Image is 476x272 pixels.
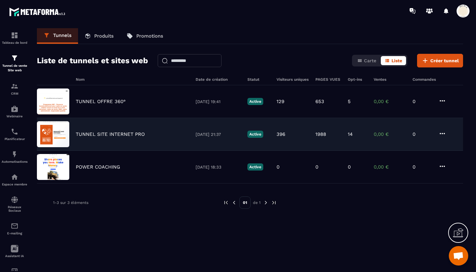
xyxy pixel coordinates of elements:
img: next [271,200,277,206]
p: 0 [413,99,432,104]
p: 653 [315,99,324,104]
a: formationformationTableau de bord [2,27,28,49]
h2: Liste de tunnels et sites web [37,54,148,67]
span: Carte [364,58,376,63]
p: 0,00 € [374,131,406,137]
p: Automatisations [2,160,28,163]
p: 0,00 € [374,99,406,104]
a: formationformationCRM [2,77,28,100]
h6: Statut [247,77,270,82]
p: 396 [277,131,285,137]
img: email [11,222,18,230]
p: 1988 [315,131,326,137]
h6: Nom [76,77,189,82]
img: social-network [11,196,18,204]
a: automationsautomationsWebinaire [2,100,28,123]
img: image [37,121,69,147]
p: 0 [315,164,318,170]
img: automations [11,105,18,113]
h6: PAGES VUES [315,77,341,82]
a: automationsautomationsAutomatisations [2,146,28,168]
p: Assistant IA [2,254,28,258]
img: prev [223,200,229,206]
a: Tunnels [37,28,78,44]
img: next [263,200,269,206]
img: prev [231,200,237,206]
img: automations [11,150,18,158]
p: Active [247,163,263,171]
p: [DATE] 19:41 [196,99,241,104]
p: POWER COACHING [76,164,120,170]
button: Créer tunnel [417,54,463,67]
p: Tunnel de vente Site web [2,64,28,73]
p: Planificateur [2,137,28,141]
a: automationsautomationsEspace membre [2,168,28,191]
p: 1-3 sur 3 éléments [53,200,88,205]
a: Produits [78,28,120,44]
p: TUNNEL SITE INTERNET PRO [76,131,145,137]
p: Active [247,98,263,105]
p: Espace membre [2,183,28,186]
p: E-mailing [2,231,28,235]
p: Tunnels [53,32,72,38]
button: Liste [381,56,406,65]
img: scheduler [11,128,18,136]
div: Ouvrir le chat [449,246,468,266]
a: emailemailE-mailing [2,217,28,240]
a: schedulerschedulerPlanificateur [2,123,28,146]
p: [DATE] 21:37 [196,132,241,137]
p: 0 [413,131,432,137]
img: formation [11,54,18,62]
img: logo [9,6,67,18]
h6: Commandes [413,77,436,82]
img: formation [11,82,18,90]
p: 0,00 € [374,164,406,170]
img: formation [11,31,18,39]
a: formationformationTunnel de vente Site web [2,49,28,77]
h6: Visiteurs uniques [277,77,309,82]
p: TUNNEL OFFRE 360° [76,99,126,104]
p: Tableau de bord [2,41,28,44]
p: Promotions [136,33,163,39]
button: Carte [353,56,380,65]
p: [DATE] 18:33 [196,165,241,170]
p: 01 [239,196,251,209]
span: Liste [391,58,402,63]
p: 0 [277,164,279,170]
p: 129 [277,99,284,104]
h6: Ventes [374,77,406,82]
p: Webinaire [2,114,28,118]
p: de 1 [253,200,261,205]
h6: Date de création [196,77,241,82]
p: 0 [348,164,351,170]
p: Produits [94,33,114,39]
h6: Opt-ins [348,77,367,82]
p: 5 [348,99,351,104]
p: 0 [413,164,432,170]
span: Créer tunnel [430,57,459,64]
img: image [37,89,69,114]
a: Assistant IA [2,240,28,263]
p: Active [247,131,263,138]
p: 14 [348,131,353,137]
p: CRM [2,92,28,95]
img: image [37,154,69,180]
a: social-networksocial-networkRéseaux Sociaux [2,191,28,217]
img: automations [11,173,18,181]
p: Réseaux Sociaux [2,205,28,212]
a: Promotions [120,28,170,44]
